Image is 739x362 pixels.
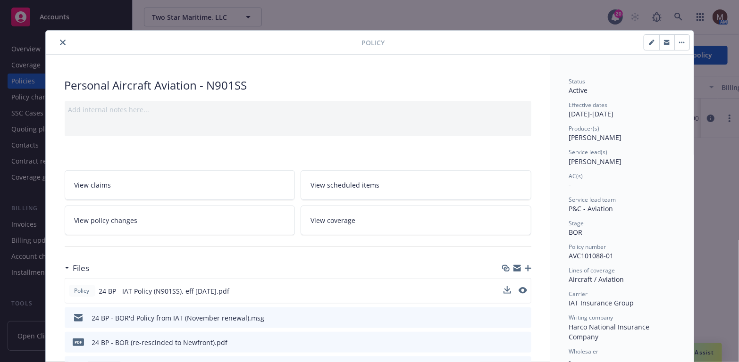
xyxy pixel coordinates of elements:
[75,215,138,225] span: View policy changes
[569,313,613,321] span: Writing company
[301,170,531,200] a: View scheduled items
[569,219,584,227] span: Stage
[75,180,111,190] span: View claims
[311,180,379,190] span: View scheduled items
[504,313,512,323] button: download file
[569,266,615,274] span: Lines of coverage
[92,313,265,323] div: 24 BP - BOR'd Policy from IAT (November renewal).msg
[301,206,531,235] a: View coverage
[519,287,527,294] button: preview file
[519,313,528,323] button: preview file
[73,262,90,274] h3: Files
[65,77,531,93] div: Personal Aircraft Aviation - N901SS
[504,286,511,296] button: download file
[569,204,613,213] span: P&C - Aviation
[65,262,90,274] div: Files
[569,243,606,251] span: Policy number
[519,337,528,347] button: preview file
[65,206,295,235] a: View policy changes
[519,286,527,296] button: preview file
[569,290,588,298] span: Carrier
[569,86,588,95] span: Active
[504,337,512,347] button: download file
[569,274,675,284] div: Aircraft / Aviation
[504,286,511,294] button: download file
[68,105,528,115] div: Add internal notes here...
[569,124,600,132] span: Producer(s)
[92,337,228,347] div: 24 BP - BOR (re-rescinded to Newfront).pdf
[569,196,616,204] span: Service lead team
[311,215,355,225] span: View coverage
[73,287,92,295] span: Policy
[569,298,634,307] span: IAT Insurance Group
[362,38,385,48] span: Policy
[569,77,586,85] span: Status
[569,157,622,166] span: [PERSON_NAME]
[569,228,583,237] span: BOR
[569,251,614,260] span: AVC101088-01
[99,286,230,296] span: 24 BP - IAT Policy (N901SS), eff [DATE].pdf
[569,101,675,119] div: [DATE] - [DATE]
[569,101,608,109] span: Effective dates
[57,37,68,48] button: close
[569,181,571,189] span: -
[569,172,583,180] span: AC(s)
[569,322,652,341] span: Harco National Insurance Company
[569,148,608,156] span: Service lead(s)
[73,338,84,346] span: pdf
[569,347,599,355] span: Wholesaler
[65,170,295,200] a: View claims
[569,133,622,142] span: [PERSON_NAME]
